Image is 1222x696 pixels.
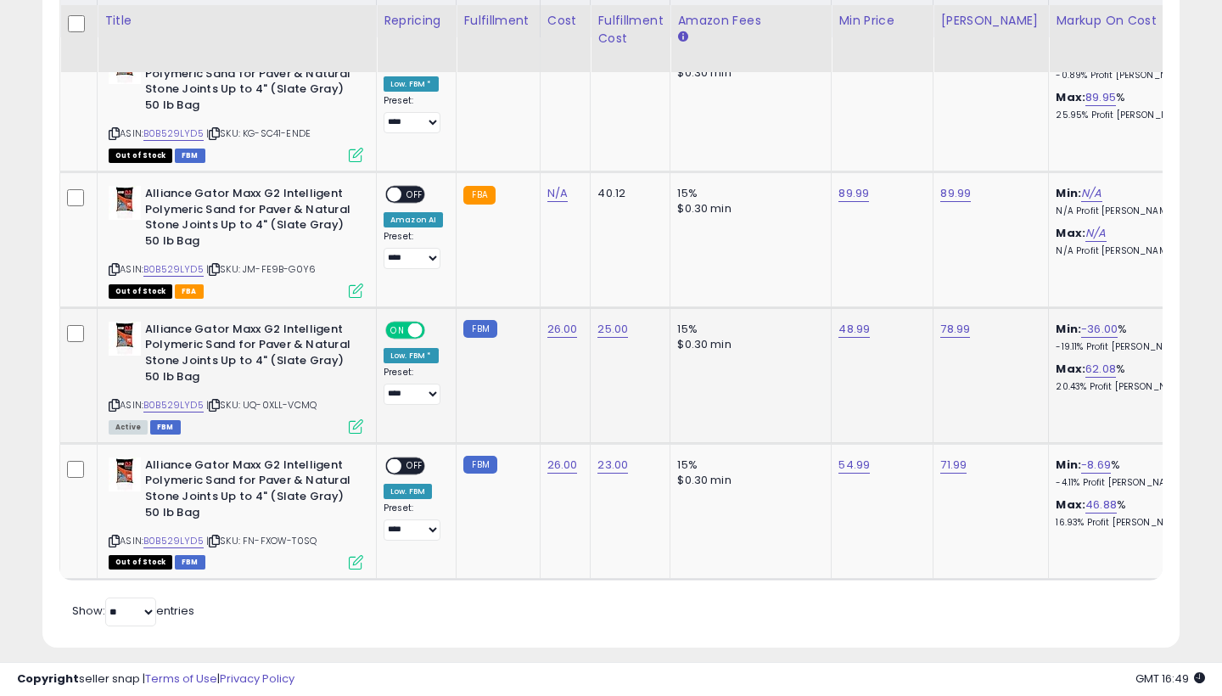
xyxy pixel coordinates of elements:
small: FBM [463,456,496,474]
a: N/A [547,185,568,202]
a: 46.88 [1085,497,1117,514]
span: All listings currently available for purchase on Amazon [109,420,148,435]
span: OFF [423,323,450,338]
div: % [1056,362,1197,393]
span: FBM [150,420,181,435]
span: ON [387,323,408,338]
span: | SKU: JM-FE9B-G0Y6 [206,262,316,276]
a: B0B529LYD5 [143,262,204,277]
strong: Copyright [17,671,79,687]
span: FBA [175,284,204,299]
b: Max: [1056,89,1085,105]
div: Amazon Fees [677,12,824,30]
div: % [1056,497,1197,529]
p: N/A Profit [PERSON_NAME] [1056,245,1197,257]
a: -8.69 [1081,457,1111,474]
a: Terms of Use [145,671,217,687]
small: Amazon Fees. [677,30,687,45]
p: 20.43% Profit [PERSON_NAME] [1056,381,1197,393]
a: 89.99 [838,185,869,202]
a: 54.99 [838,457,870,474]
a: 48.99 [838,321,870,338]
div: % [1056,322,1197,353]
div: Min Price [838,12,926,30]
span: FBM [175,149,205,163]
b: Max: [1056,497,1085,513]
div: Low. FBM [384,484,432,499]
b: Min: [1056,321,1081,337]
div: ASIN: [109,186,363,296]
p: 25.95% Profit [PERSON_NAME] [1056,109,1197,121]
div: Preset: [384,95,443,133]
div: 40.12 [597,186,657,201]
b: Min: [1056,185,1081,201]
span: | SKU: UQ-0XLL-VCMQ [206,398,317,412]
a: 78.99 [940,321,970,338]
a: 26.00 [547,457,578,474]
b: Alliance Gator Maxx G2 Intelligent Polymeric Sand for Paver & Natural Stone Joints Up to 4" (Slat... [145,186,351,253]
a: B0B529LYD5 [143,534,204,548]
div: Preset: [384,502,443,541]
span: All listings that are currently out of stock and unavailable for purchase on Amazon [109,149,172,163]
span: Show: entries [72,603,194,619]
div: Low. FBM * [384,348,439,363]
p: -4.11% Profit [PERSON_NAME] [1056,477,1197,489]
div: ASIN: [109,457,363,568]
div: Preset: [384,231,443,269]
div: Amazon AI [384,212,443,227]
b: Alliance Gator Maxx G2 Intelligent Polymeric Sand for Paver & Natural Stone Joints Up to 4" (Slat... [145,322,351,389]
div: % [1056,90,1197,121]
div: Cost [547,12,584,30]
th: The percentage added to the cost of goods (COGS) that forms the calculator for Min & Max prices. [1049,5,1210,72]
div: % [1056,457,1197,489]
p: -0.89% Profit [PERSON_NAME] [1056,70,1197,81]
a: 23.00 [597,457,628,474]
b: Alliance Gator Maxx G2 Intelligent Polymeric Sand for Paver & Natural Stone Joints Up to 4" (Slat... [145,50,351,117]
a: B0B529LYD5 [143,398,204,413]
a: N/A [1085,225,1106,242]
a: 25.00 [597,321,628,338]
div: [PERSON_NAME] [940,12,1041,30]
a: -36.00 [1081,321,1118,338]
small: FBA [463,186,495,205]
div: seller snap | | [17,671,294,688]
div: Markup on Cost [1056,12,1202,30]
b: Max: [1056,225,1085,241]
div: ASIN: [109,322,363,432]
div: $0.30 min [677,65,818,81]
span: OFF [401,188,429,202]
div: 15% [677,457,818,473]
img: 41xHxVLJV8L._SL40_.jpg [109,457,141,491]
span: 2025-08-17 16:49 GMT [1135,671,1205,687]
p: -19.11% Profit [PERSON_NAME] [1056,341,1197,353]
a: Privacy Policy [220,671,294,687]
span: All listings that are currently out of stock and unavailable for purchase on Amazon [109,284,172,299]
p: N/A Profit [PERSON_NAME] [1056,205,1197,217]
span: OFF [401,458,429,473]
a: N/A [1081,185,1101,202]
p: 16.93% Profit [PERSON_NAME] [1056,517,1197,529]
div: $0.30 min [677,473,818,488]
span: FBM [175,555,205,570]
b: Max: [1056,361,1085,377]
div: Low. FBM * [384,76,439,92]
a: B0B529LYD5 [143,126,204,141]
span: | SKU: KG-SC41-ENDE [206,126,311,140]
div: Fulfillment [463,12,532,30]
a: 89.95 [1085,89,1116,106]
div: Preset: [384,367,443,405]
a: 26.00 [547,321,578,338]
div: $0.30 min [677,337,818,352]
div: Repricing [384,12,449,30]
a: 71.99 [940,457,967,474]
small: FBM [463,320,496,338]
a: 62.08 [1085,361,1116,378]
img: 41xHxVLJV8L._SL40_.jpg [109,322,141,356]
div: ASIN: [109,50,363,160]
span: | SKU: FN-FXOW-T0SQ [206,534,317,547]
div: $0.30 min [677,201,818,216]
b: Alliance Gator Maxx G2 Intelligent Polymeric Sand for Paver & Natural Stone Joints Up to 4" (Slat... [145,457,351,525]
div: Title [104,12,369,30]
img: 41xHxVLJV8L._SL40_.jpg [109,186,141,220]
span: All listings that are currently out of stock and unavailable for purchase on Amazon [109,555,172,570]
